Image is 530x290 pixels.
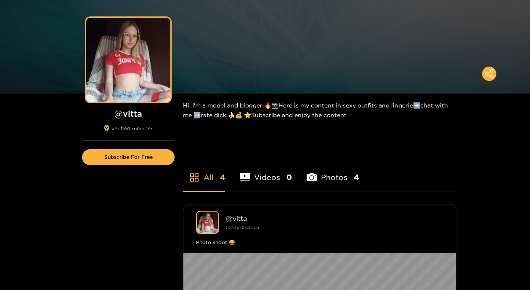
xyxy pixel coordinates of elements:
[189,172,199,183] span: appstore
[183,153,225,191] li: All
[82,125,175,141] div: verified member
[286,172,292,183] span: 0
[354,172,359,183] span: 4
[196,238,443,247] div: Photo shoot 😝
[220,172,225,183] span: 4
[240,153,292,191] li: Videos
[226,225,260,230] small: [DATE] 23:34 pm
[226,215,443,222] div: @ vitta
[183,94,456,126] div: Hi, I'm a model and blogger 🔥📸Here is my content in sexy outfits and lingerie➡️chat with me ➡️rat...
[82,149,175,165] button: Subscribe For Free
[196,211,219,234] img: vitta
[82,108,175,119] h1: @ vitta
[307,153,359,191] li: Photos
